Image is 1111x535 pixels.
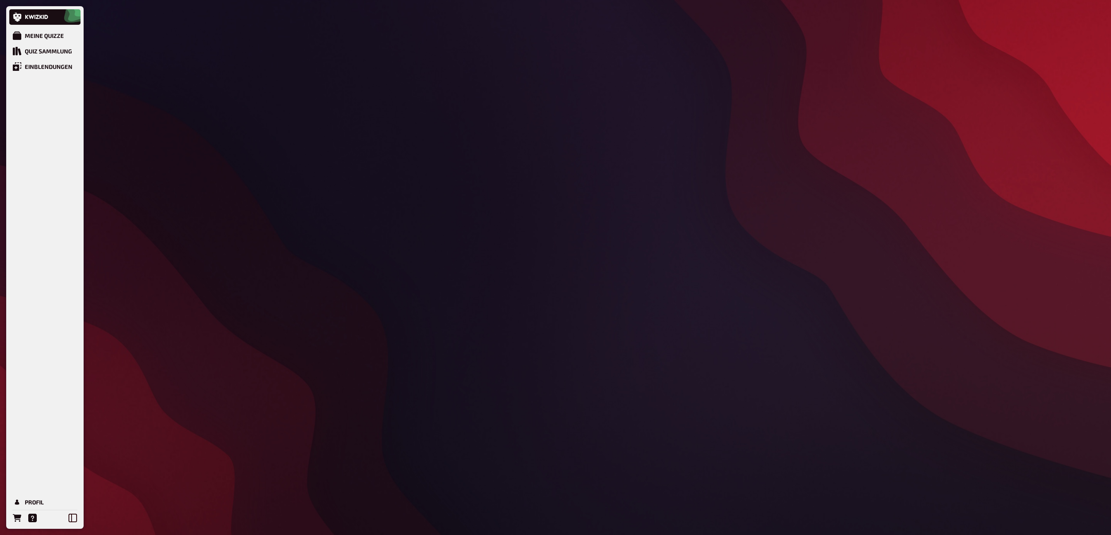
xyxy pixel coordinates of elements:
div: Einblendungen [25,63,72,70]
a: Meine Quizze [9,28,81,43]
div: Quiz Sammlung [25,48,72,55]
a: Profil [9,494,81,510]
a: Quiz Sammlung [9,43,81,59]
div: Profil [25,499,44,506]
a: Hilfe [25,510,40,526]
div: Meine Quizze [25,32,64,39]
a: Einblendungen [9,59,81,74]
a: Bestellungen [9,510,25,526]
